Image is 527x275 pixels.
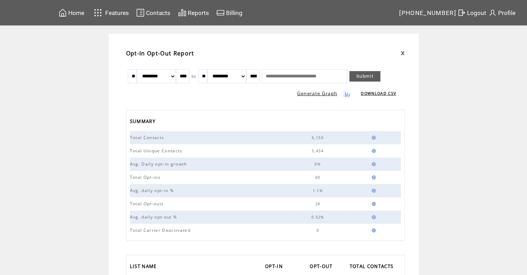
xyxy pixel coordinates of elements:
[370,175,376,179] img: help.gif
[130,148,184,154] span: Total Unique Contacts
[136,8,145,17] img: contacts.svg
[216,8,225,17] img: creidtcard.svg
[130,201,166,207] span: Total Opt-outs
[350,261,395,273] span: TOTAL CONTACTS
[126,49,194,57] span: Opt-In Opt-Out Report
[192,74,196,79] span: to
[370,189,376,193] img: help.gif
[265,261,286,273] a: OPT-IN
[130,116,157,128] span: SUMMARY
[188,9,209,16] span: Reports
[265,261,285,273] span: OPT-IN
[68,9,84,16] span: Home
[399,9,456,16] span: [PHONE_NUMBER]
[105,9,129,16] span: Features
[226,9,242,16] span: Billing
[311,215,326,220] span: 0.52%
[130,161,189,167] span: Avg. Daily opt-in growth
[498,9,516,16] span: Profile
[370,149,376,153] img: help.gif
[130,174,162,180] span: Total Opt-ins
[312,135,325,140] span: 6,150
[178,8,186,17] img: chart.svg
[488,8,497,17] img: profile.svg
[310,261,336,273] a: OPT-OUT
[57,7,85,18] a: Home
[215,7,243,18] a: Billing
[457,8,466,17] img: exit.svg
[370,202,376,206] img: help.gif
[467,9,486,16] span: Logout
[349,71,380,82] a: Submit
[146,9,170,16] span: Contacts
[315,201,322,206] span: 28
[316,228,320,233] span: 0
[59,8,67,17] img: home.svg
[310,261,334,273] span: OPT-OUT
[361,91,396,96] a: DOWNLOAD CSV
[130,227,192,233] span: Total Carrier Deactivated
[370,215,376,219] img: help.gif
[135,7,171,18] a: Contacts
[130,135,166,140] span: Total Contacts
[91,6,130,20] a: Features
[312,188,324,193] span: 1.1%
[350,261,397,273] a: TOTAL CONTACTS
[297,90,338,97] a: Generate Graph
[130,261,160,273] a: LIST NAME
[456,7,487,18] a: Logout
[315,175,322,180] span: 60
[177,7,210,18] a: Reports
[130,188,176,193] span: Avg. daily opt-in %
[370,162,376,166] img: help.gif
[130,261,158,273] span: LIST NAME
[370,136,376,140] img: help.gif
[92,7,104,18] img: features.svg
[315,162,323,167] span: 0%
[370,228,376,232] img: help.gif
[487,7,517,18] a: Profile
[312,148,325,153] span: 5,434
[130,214,179,220] span: Avg. daily opt-out %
